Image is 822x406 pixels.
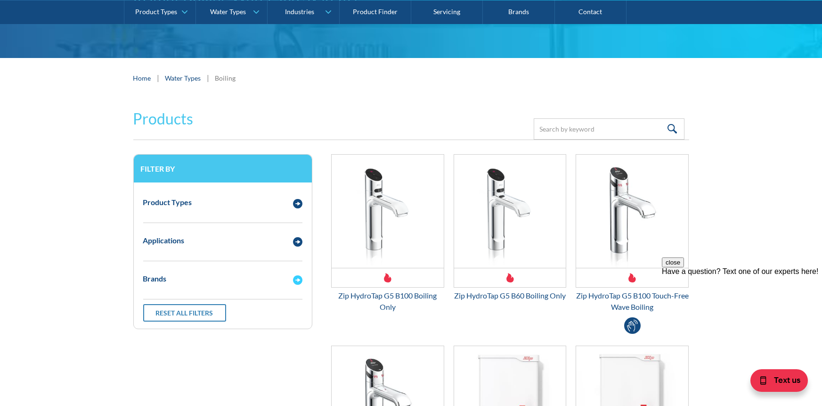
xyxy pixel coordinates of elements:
div: Zip HydroTap G5 B60 Boiling Only [454,290,567,301]
input: Search by keyword [534,118,684,140]
div: | [156,72,161,83]
img: Zip HydroTap G5 B100 Boiling Only [332,155,444,268]
div: | [206,72,211,83]
div: Product Types [143,197,192,208]
img: Zip HydroTap G5 B100 Touch-Free Wave Boiling [576,155,688,268]
div: Boiling [215,73,236,83]
img: Zip HydroTap G5 B60 Boiling Only [454,155,566,268]
div: Zip HydroTap G5 B100 Boiling Only [331,290,444,313]
a: Reset all filters [143,304,226,322]
div: Water Types [210,8,246,16]
a: Water Types [165,73,201,83]
div: Industries [285,8,314,16]
div: Applications [143,235,185,246]
h3: Filter by [141,164,305,173]
div: Brands [143,273,167,284]
h2: Products [133,108,194,130]
div: Product Types [135,8,177,16]
a: Home [133,73,151,83]
div: Zip HydroTap G5 B100 Touch-Free Wave Boiling [576,290,689,313]
a: Zip HydroTap G5 B60 Boiling Only Zip HydroTap G5 B60 Boiling Only [454,154,567,301]
a: Zip HydroTap G5 B100 Touch-Free Wave BoilingZip HydroTap G5 B100 Touch-Free Wave Boiling [576,154,689,313]
iframe: podium webchat widget prompt [662,257,822,371]
iframe: podium webchat widget bubble [728,359,822,406]
a: Zip HydroTap G5 B100 Boiling OnlyZip HydroTap G5 B100 Boiling Only [331,154,444,313]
